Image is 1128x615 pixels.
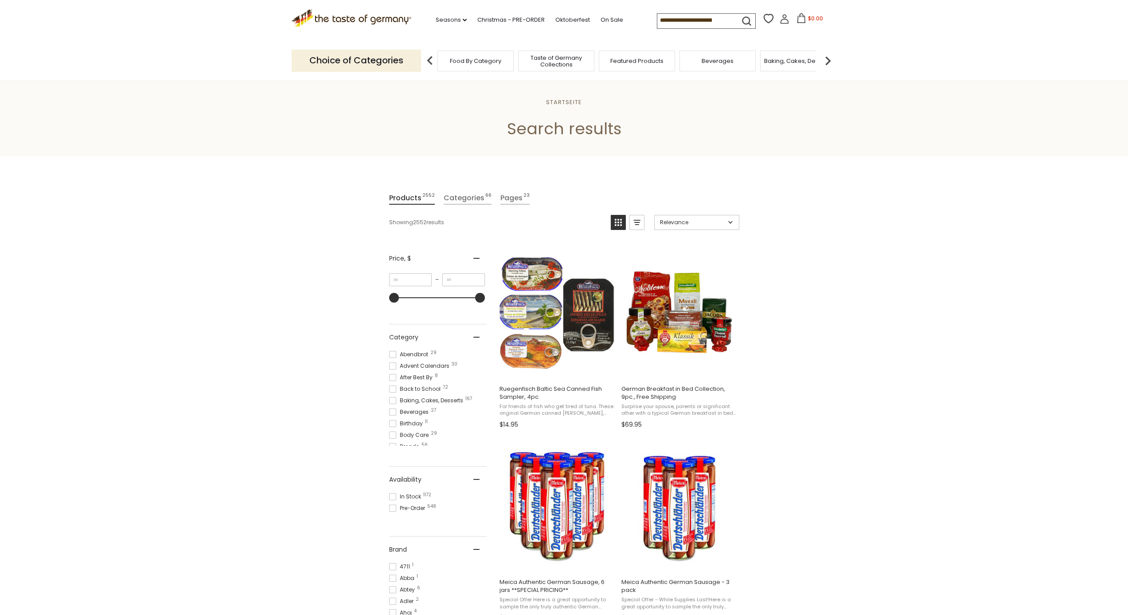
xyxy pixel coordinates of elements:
[389,431,431,439] span: Body Care
[431,408,436,413] span: 27
[422,192,435,204] span: 2552
[621,578,736,594] span: Meica Authentic German Sausage - 3 pack
[808,15,823,22] span: $0.00
[422,443,428,447] span: 56
[404,254,411,263] span: , $
[611,215,626,230] a: View grid mode
[521,54,592,68] a: Taste of Germany Collections
[427,504,436,509] span: 548
[485,192,492,204] span: 66
[654,215,739,230] a: Sort options
[417,586,420,590] span: 6
[660,218,725,226] span: Relevance
[500,403,614,417] span: For friends of fish who get tired of tuna. These original German canned [PERSON_NAME], sprats, ma...
[389,374,435,381] span: After Best By
[389,563,413,571] span: 4711
[477,15,545,25] a: Christmas - PRE-ORDER
[620,447,738,564] img: Special Offer! Meica Deutschlaender Sausages, 3 bottles
[444,192,492,205] a: View Categories Tab
[430,350,437,355] span: 29
[389,408,431,416] span: Beverages
[621,403,736,417] span: Surprise your spouse, parents or significant other with a typical German breakfast in bed. Includ...
[819,52,837,70] img: next arrow
[500,385,614,401] span: Ruegenfisch Baltic Sea Canned Fish Sampler, 4pc.
[389,420,425,428] span: Birthday
[435,374,438,378] span: 8
[620,245,738,432] a: German Breakfast in Bed Collection, 9pc., Free Shipping
[555,15,590,25] a: Oktoberfest
[27,119,1101,139] h1: Search results
[442,273,485,286] input: Maximum value
[452,362,457,366] span: 30
[389,192,435,205] a: View Products Tab
[421,52,439,70] img: previous arrow
[412,563,414,567] span: 1
[389,254,411,263] span: Price
[389,574,417,582] span: Abba
[425,420,428,424] span: 11
[500,596,614,610] span: Special Offer Here is a great opportunity to sample the only truly authentic German sausage avail...
[621,385,736,401] span: German Breakfast in Bed Collection, 9pc., Free Shipping
[389,504,428,512] span: Pre-Order
[500,420,518,429] span: $14.95
[423,493,431,497] span: 1172
[610,58,664,64] a: Featured Products
[500,578,614,594] span: Meica Authentic German Sausage, 6 jars **SPECIAL PRICING**
[389,597,416,605] span: Adler
[443,385,448,389] span: 72
[413,218,426,226] b: 2552
[389,586,418,594] span: Abtey
[389,545,407,554] span: Brand
[389,385,443,393] span: Back to School
[389,333,418,342] span: Category
[436,15,467,25] a: Seasons
[621,420,642,429] span: $69.95
[546,98,582,106] a: Startseite
[498,245,616,432] a: Ruegenfisch Baltic Sea Canned Fish Sampler, 4pc.
[498,253,616,371] img: Ruegenfisch Baltic Sea Sampler
[389,443,422,451] span: Breads
[389,362,452,370] span: Advent Calendars
[389,273,432,286] input: Minimum value
[764,58,833,64] a: Baking, Cakes, Desserts
[621,596,736,610] span: Special Offer - While Supplies Last!Here is a great opportunity to sample the only truly authenti...
[417,574,418,579] span: 1
[791,13,829,27] button: $0.00
[292,50,421,71] p: Choice of Categories
[702,58,734,64] a: Beverages
[389,215,604,230] div: Showing results
[389,350,431,358] span: Abendbrot
[601,15,623,25] a: On Sale
[629,215,644,230] a: View list mode
[523,192,530,204] span: 23
[432,276,442,284] span: –
[450,58,501,64] a: Food By Category
[465,397,472,401] span: 167
[389,475,422,484] span: Availability
[414,609,417,613] span: 4
[500,192,530,205] a: View Pages Tab
[431,431,437,436] span: 29
[389,397,466,405] span: Baking, Cakes, Desserts
[389,493,424,501] span: In Stock
[498,447,616,564] img: Meica Deutschlaender Sausages, 6 bottles
[416,597,419,602] span: 2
